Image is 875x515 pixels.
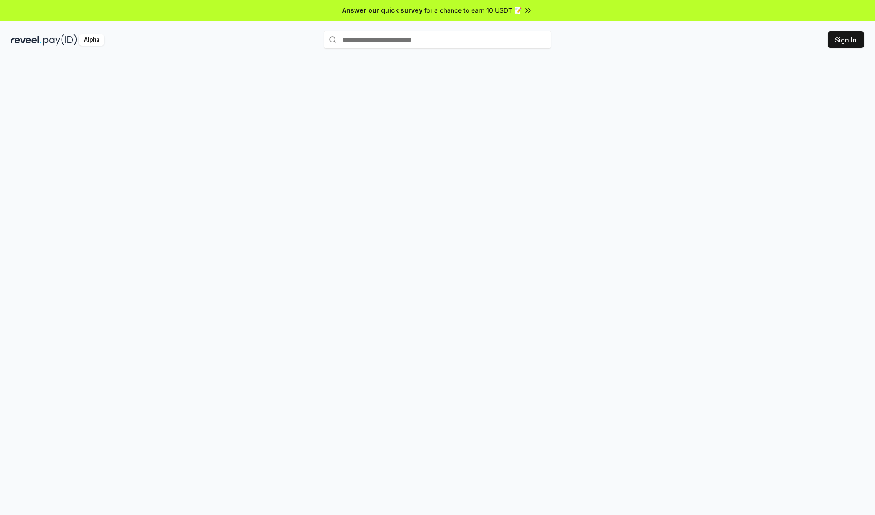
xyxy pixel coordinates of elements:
span: for a chance to earn 10 USDT 📝 [424,5,522,15]
img: pay_id [43,34,77,46]
button: Sign In [828,31,864,48]
img: reveel_dark [11,34,41,46]
div: Alpha [79,34,104,46]
span: Answer our quick survey [342,5,422,15]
